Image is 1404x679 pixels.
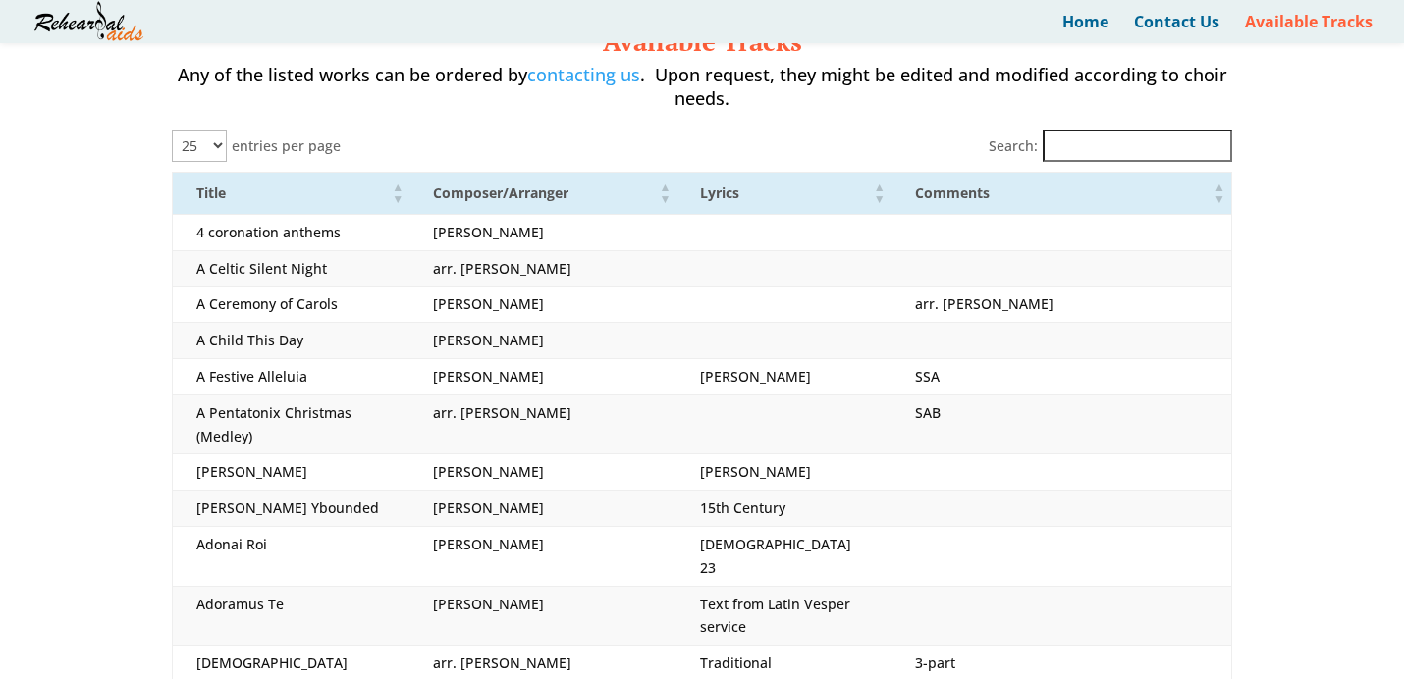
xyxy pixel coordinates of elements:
label: entries per page [232,134,341,158]
td: [PERSON_NAME] Ybounded [173,491,410,527]
td: 4 coronation anthems [173,214,410,250]
span: Comments [915,183,990,202]
td: [PERSON_NAME] [409,527,676,587]
td: [PERSON_NAME] [676,454,891,491]
span: Comments: Activate to sort [1214,173,1225,214]
label: Search: [989,134,1038,158]
span: Lyrics [700,183,739,202]
p: Any of the listed works can be ordered by . Upon request, they might be edited and modified accor... [172,64,1232,129]
span: Title: Activate to sort [392,173,404,214]
td: 15th Century [676,491,891,527]
a: Home [1062,15,1108,43]
td: [PERSON_NAME] [409,287,676,323]
a: Available Tracks [1245,15,1373,43]
td: A Child This Day [173,323,410,359]
td: [PERSON_NAME] [676,359,891,395]
td: SSA [891,359,1232,395]
td: arr. [PERSON_NAME] [409,250,676,287]
td: [PERSON_NAME] [173,454,410,491]
a: Contact Us [1134,15,1219,43]
span: Title [196,183,226,202]
td: [PERSON_NAME] [409,214,676,250]
td: Adonai Roi [173,527,410,587]
td: [PERSON_NAME] [409,323,676,359]
td: [PERSON_NAME] [409,586,676,646]
span: Lyrics: Activate to sort [874,173,886,214]
td: [PERSON_NAME] [409,359,676,395]
td: A Pentatonix Christmas (Medley) [173,394,410,454]
span: Composer/Arranger [433,183,568,202]
td: arr. [PERSON_NAME] [891,287,1232,323]
td: A Ceremony of Carols [173,287,410,323]
td: A Festive Alleluia [173,359,410,395]
td: A Celtic Silent Night [173,250,410,287]
td: Text from Latin Vesper service [676,586,891,646]
td: [PERSON_NAME] [409,454,676,491]
td: SAB [891,394,1232,454]
td: [DEMOGRAPHIC_DATA] 23 [676,527,891,587]
a: contacting us [527,63,640,86]
td: arr. [PERSON_NAME] [409,394,676,454]
td: Adoramus Te [173,586,410,646]
td: [PERSON_NAME] [409,491,676,527]
span: Composer/Arranger: Activate to sort [659,173,671,214]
